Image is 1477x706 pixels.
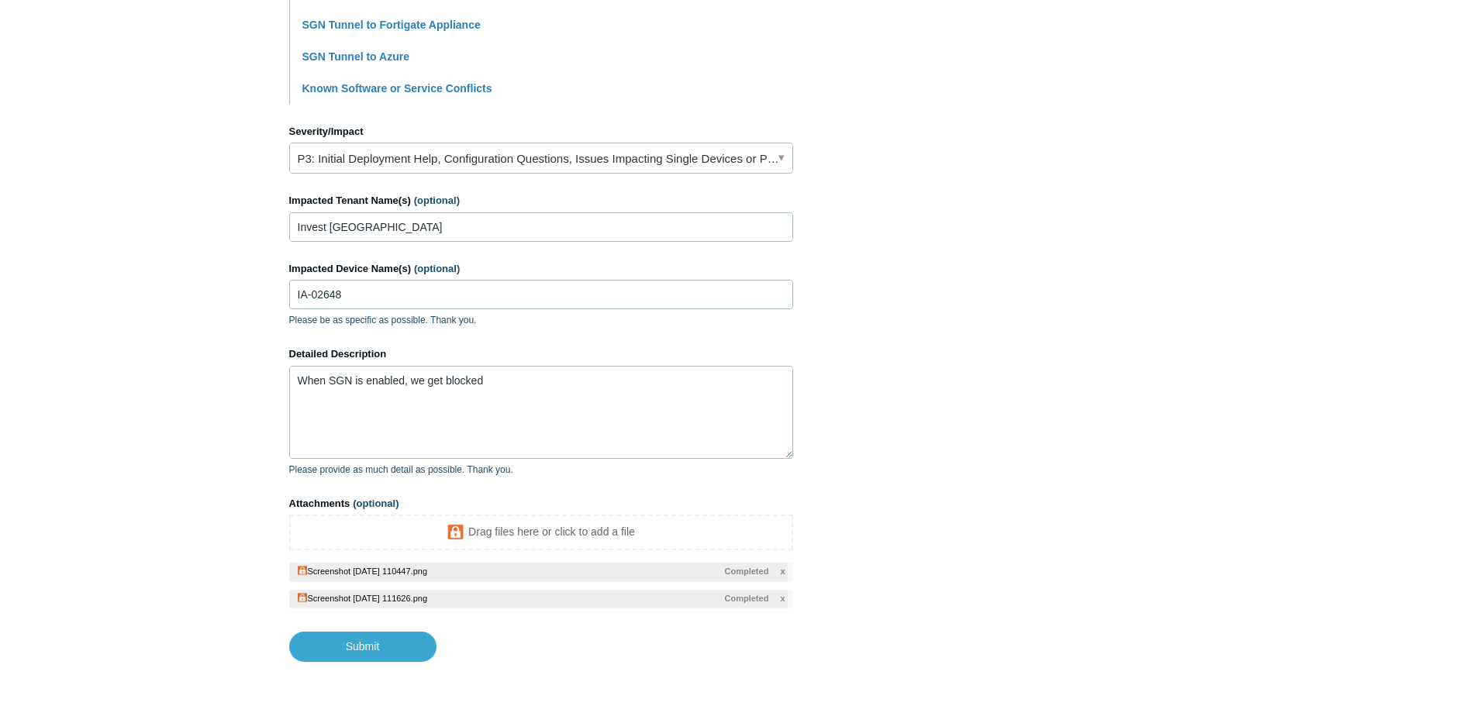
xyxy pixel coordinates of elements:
span: x [780,592,785,605]
p: Please be as specific as possible. Thank you. [289,313,793,327]
span: (optional) [414,195,460,206]
a: SGN Tunnel to Azure [302,50,409,63]
p: Please provide as much detail as possible. Thank you. [289,463,793,477]
a: P3: Initial Deployment Help, Configuration Questions, Issues Impacting Single Devices or Past Out... [289,143,793,174]
span: Completed [725,592,769,605]
label: Detailed Description [289,346,793,362]
span: (optional) [414,263,460,274]
span: (optional) [353,498,399,509]
label: Attachments [289,496,793,511]
label: Severity/Impact [289,124,793,139]
label: Impacted Device Name(s) [289,261,793,277]
span: Completed [725,565,769,578]
label: Impacted Tenant Name(s) [289,193,793,208]
span: x [780,565,785,578]
input: Submit [289,632,437,661]
a: Known Software or Service Conflicts [302,82,492,95]
a: SGN Tunnel to Fortigate Appliance [302,19,481,31]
